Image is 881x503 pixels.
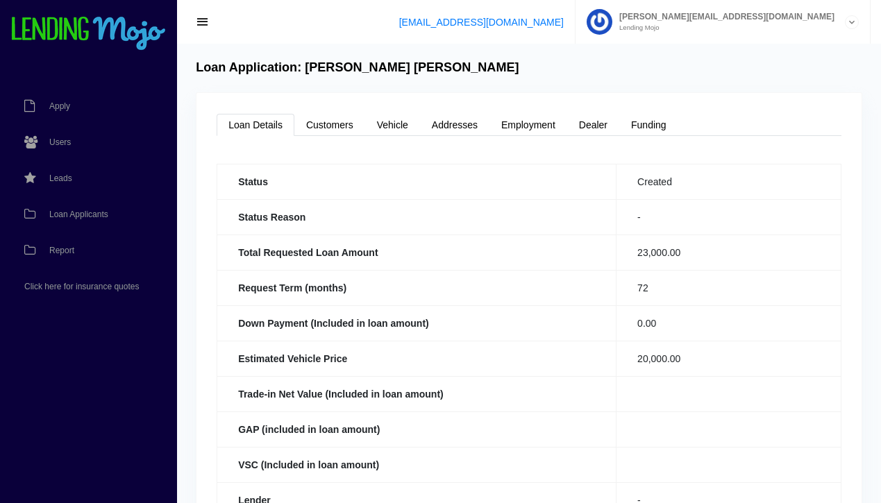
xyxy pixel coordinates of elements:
[217,114,294,136] a: Loan Details
[217,341,616,376] th: Estimated Vehicle Price
[616,164,841,199] td: Created
[489,114,567,136] a: Employment
[217,305,616,341] th: Down Payment (Included in loan amount)
[217,164,616,199] th: Status
[217,376,616,411] th: Trade-in Net Value (Included in loan amount)
[24,282,139,291] span: Click here for insurance quotes
[49,102,70,110] span: Apply
[616,341,841,376] td: 20,000.00
[294,114,365,136] a: Customers
[217,199,616,235] th: Status Reason
[49,174,72,182] span: Leads
[567,114,619,136] a: Dealer
[616,305,841,341] td: 0.00
[217,270,616,305] th: Request Term (months)
[365,114,420,136] a: Vehicle
[612,12,834,21] span: [PERSON_NAME][EMAIL_ADDRESS][DOMAIN_NAME]
[49,210,108,219] span: Loan Applicants
[217,235,616,270] th: Total Requested Loan Amount
[196,60,519,76] h4: Loan Application: [PERSON_NAME] [PERSON_NAME]
[10,17,167,51] img: logo-small.png
[616,199,841,235] td: -
[49,138,71,146] span: Users
[399,17,564,28] a: [EMAIL_ADDRESS][DOMAIN_NAME]
[217,447,616,482] th: VSC (Included in loan amount)
[587,9,612,35] img: Profile image
[217,411,616,447] th: GAP (included in loan amount)
[619,114,678,136] a: Funding
[612,24,834,31] small: Lending Mojo
[616,270,841,305] td: 72
[420,114,489,136] a: Addresses
[616,235,841,270] td: 23,000.00
[49,246,74,255] span: Report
